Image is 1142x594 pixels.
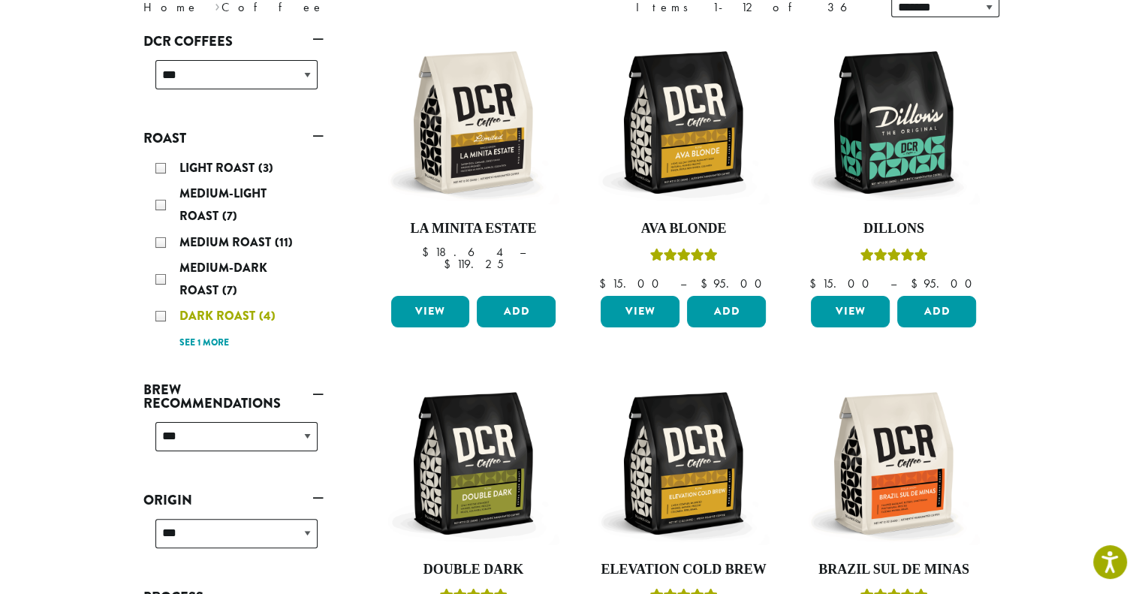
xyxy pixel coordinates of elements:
div: Brew Recommendations [143,416,324,469]
bdi: 15.00 [598,276,665,291]
img: DCR-12oz-La-Minita-Estate-Stock-scaled.png [387,36,559,209]
a: Brew Recommendations [143,377,324,416]
button: Add [897,296,976,327]
h4: Ava Blonde [597,221,770,237]
span: – [519,244,525,260]
span: $ [809,276,821,291]
a: Origin [143,487,324,513]
a: View [391,296,470,327]
a: La Minita Estate [387,36,560,290]
span: (7) [222,282,237,299]
img: DCR-12oz-Elevation-Cold-Brew-Stock-scaled.png [597,377,770,550]
span: $ [910,276,923,291]
a: DCR Coffees [143,29,324,54]
span: – [890,276,896,291]
span: $ [421,244,434,260]
img: DCR-12oz-Dillons-Stock-scaled.png [807,36,980,209]
h4: Elevation Cold Brew [597,562,770,578]
span: (7) [222,207,237,225]
img: DCR-12oz-Double-Dark-Stock-scaled.png [387,377,559,550]
span: – [679,276,686,291]
span: (3) [258,159,273,176]
bdi: 18.64 [421,244,505,260]
h4: La Minita Estate [387,221,560,237]
h4: Brazil Sul De Minas [807,562,980,578]
a: Roast [143,125,324,151]
a: View [601,296,679,327]
span: (4) [259,307,276,324]
img: DCR-12oz-Brazil-Sul-De-Minas-Stock-scaled.png [807,377,980,550]
span: Medium-Light Roast [179,185,267,225]
a: Ava BlondeRated 5.00 out of 5 [597,36,770,290]
a: DillonsRated 5.00 out of 5 [807,36,980,290]
bdi: 95.00 [910,276,978,291]
div: Rated 5.00 out of 5 [649,246,717,269]
bdi: 95.00 [700,276,768,291]
span: Medium-Dark Roast [179,259,267,299]
span: Medium Roast [179,234,275,251]
div: Rated 5.00 out of 5 [860,246,927,269]
div: Origin [143,513,324,566]
span: $ [598,276,611,291]
bdi: 119.25 [443,256,503,272]
span: (11) [275,234,293,251]
div: Roast [143,151,324,359]
bdi: 15.00 [809,276,875,291]
h4: Double Dark [387,562,560,578]
span: $ [700,276,713,291]
span: Light Roast [179,159,258,176]
a: View [811,296,890,327]
button: Add [687,296,766,327]
a: See 1 more [179,336,229,351]
button: Add [477,296,556,327]
div: DCR Coffees [143,54,324,107]
span: $ [443,256,456,272]
img: DCR-12oz-Ava-Blonde-Stock-scaled.png [597,36,770,209]
span: Dark Roast [179,307,259,324]
h4: Dillons [807,221,980,237]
